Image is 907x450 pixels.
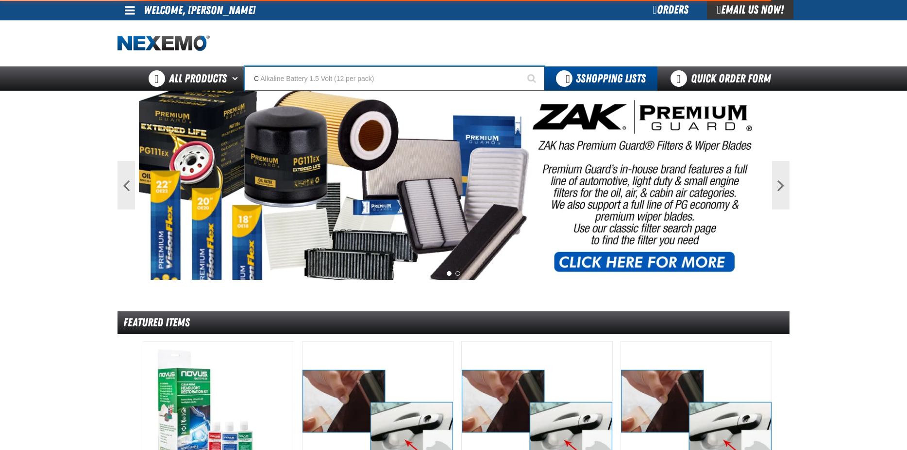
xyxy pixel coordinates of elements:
[576,72,581,85] strong: 3
[118,311,789,334] div: Featured Items
[139,91,768,280] img: PG Filters & Wipers
[772,161,789,209] button: Next
[447,271,452,276] button: 1 of 2
[118,35,210,52] img: Nexemo logo
[455,271,460,276] button: 2 of 2
[169,70,227,87] span: All Products
[118,161,135,209] button: Previous
[520,66,544,91] button: Start Searching
[657,66,789,91] a: Quick Order Form
[245,66,544,91] input: Search
[576,72,646,85] span: Shopping Lists
[229,66,245,91] button: Open All Products pages
[544,66,657,91] button: You have 3 Shopping Lists. Open to view details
